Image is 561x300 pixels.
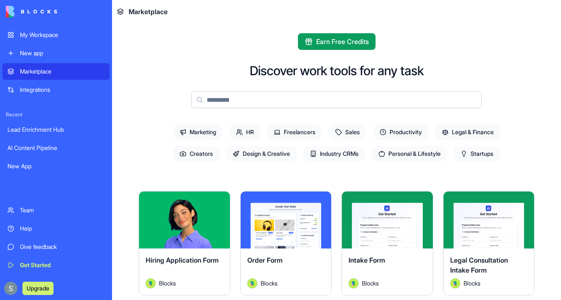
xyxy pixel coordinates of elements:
div: Intake Form [349,255,426,278]
span: Industry CRMs [303,146,365,161]
img: Avatar [450,278,460,288]
a: Integrations [2,81,110,98]
img: logo [6,6,57,17]
span: Order Form [247,256,283,264]
span: Freelancers [267,125,322,140]
a: Marketplace [2,63,110,80]
span: Design & Creative [226,146,297,161]
div: Hiring Application Form [146,255,223,278]
span: Marketing [173,125,223,140]
div: New app [20,49,105,57]
div: Integrations [20,86,105,94]
h2: Discover work tools for any task [250,63,424,78]
span: Marketplace [129,7,168,17]
span: Blocks [362,279,379,288]
div: Give feedback [20,243,105,251]
span: Blocks [159,279,176,288]
div: Legal Consultation Intake Form [450,255,528,278]
span: Blocks [463,279,481,288]
a: Intake FormAvatarBlocks [341,191,433,295]
span: Legal & Finance [435,125,500,140]
div: New App [7,162,105,170]
a: Give feedback [2,239,110,255]
img: Avatar [349,278,359,288]
a: Legal Consultation Intake FormAvatarBlocks [443,191,535,295]
a: New App [2,158,110,175]
img: ACg8ocKnDTHbS00rqwWSHQfXf8ia04QnQtz5EDX_Ef5UNrjqV-k=s96-c [4,282,17,295]
a: AI Content Pipeline [2,140,110,156]
span: Blocks [261,279,278,288]
img: Avatar [146,278,156,288]
img: Avatar [247,278,257,288]
a: Hiring Application FormAvatarBlocks [139,191,230,295]
span: Earn Free Credits [316,37,369,47]
a: Order FormAvatarBlocks [240,191,332,295]
a: Get Started [2,257,110,273]
span: Recent [2,111,110,118]
span: Personal & Lifestyle [372,146,447,161]
button: Earn Free Credits [298,33,376,50]
span: Hiring Application Form [146,256,219,264]
div: Order Form [247,255,325,278]
div: Get Started [20,261,105,269]
div: Marketplace [20,67,105,76]
a: My Workspace [2,27,110,43]
span: Creators [173,146,220,161]
span: Intake Form [349,256,385,264]
span: HR [229,125,261,140]
div: Team [20,206,105,214]
a: Help [2,220,110,237]
span: Startups [454,146,500,161]
div: AI Content Pipeline [7,144,105,152]
a: Lead Enrichment Hub [2,121,110,138]
div: My Workspace [20,31,105,39]
span: Legal Consultation Intake Form [450,256,508,274]
div: Help [20,224,105,233]
a: Team [2,202,110,219]
a: New app [2,45,110,61]
button: Upgrade [22,282,54,295]
div: Lead Enrichment Hub [7,125,105,134]
a: Upgrade [22,284,54,292]
span: Productivity [373,125,429,140]
span: Sales [329,125,366,140]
